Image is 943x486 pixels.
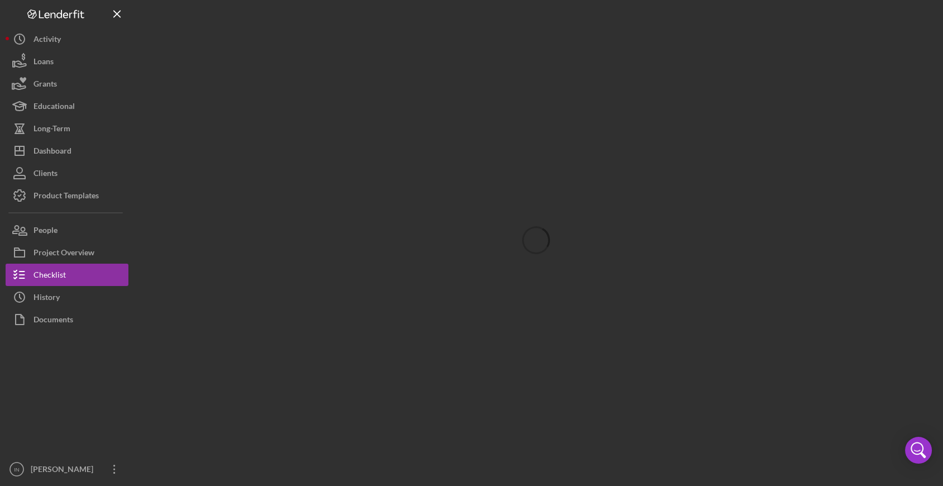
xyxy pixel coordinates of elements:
button: Checklist [6,264,128,286]
button: Product Templates [6,184,128,207]
div: [PERSON_NAME] [28,458,100,483]
button: IN[PERSON_NAME] [6,458,128,480]
button: Dashboard [6,140,128,162]
div: History [33,286,60,311]
div: Clients [33,162,58,187]
div: Dashboard [33,140,71,165]
div: Project Overview [33,241,94,266]
div: Documents [33,308,73,333]
div: Activity [33,28,61,53]
div: People [33,219,58,244]
div: Checklist [33,264,66,289]
div: Product Templates [33,184,99,209]
div: Long-Term [33,117,70,142]
button: Loans [6,50,128,73]
button: Activity [6,28,128,50]
button: Clients [6,162,128,184]
button: Educational [6,95,128,117]
div: Educational [33,95,75,120]
button: People [6,219,128,241]
button: Project Overview [6,241,128,264]
text: IN [14,466,20,473]
div: Grants [33,73,57,98]
button: History [6,286,128,308]
div: Loans [33,50,54,75]
button: Documents [6,308,128,331]
button: Grants [6,73,128,95]
button: Long-Term [6,117,128,140]
div: Open Intercom Messenger [905,437,932,464]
